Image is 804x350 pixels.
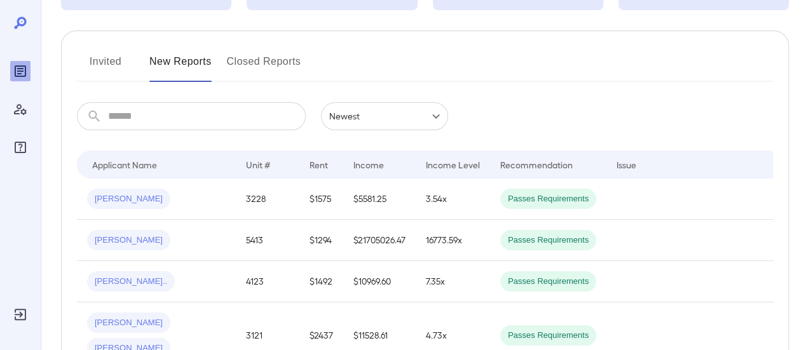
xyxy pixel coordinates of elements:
div: Reports [10,61,31,81]
td: 3.54x [416,178,490,220]
td: $5581.25 [343,178,416,220]
div: Income Level [426,157,480,172]
span: Passes Requirements [500,234,596,246]
td: $1492 [299,261,343,302]
td: 5413 [236,220,299,261]
span: [PERSON_NAME] [87,317,170,329]
div: FAQ [10,137,31,158]
td: $1575 [299,178,343,220]
button: New Reports [149,51,212,82]
span: Passes Requirements [500,330,596,342]
td: 7.35x [416,261,490,302]
div: Newest [321,102,448,130]
td: 4123 [236,261,299,302]
div: Log Out [10,304,31,325]
div: Rent [310,157,330,172]
span: [PERSON_NAME] [87,234,170,246]
span: Passes Requirements [500,193,596,205]
span: [PERSON_NAME] [87,193,170,205]
td: $21705026.47 [343,220,416,261]
div: Unit # [246,157,270,172]
button: Closed Reports [227,51,301,82]
div: Recommendation [500,157,573,172]
div: Issue [617,157,637,172]
td: 16773.59x [416,220,490,261]
td: $1294 [299,220,343,261]
span: Passes Requirements [500,276,596,288]
td: $10969.60 [343,261,416,302]
td: 3228 [236,178,299,220]
div: Manage Users [10,99,31,119]
span: [PERSON_NAME].. [87,276,175,288]
div: Income [353,157,384,172]
div: Applicant Name [92,157,157,172]
button: Invited [77,51,134,82]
